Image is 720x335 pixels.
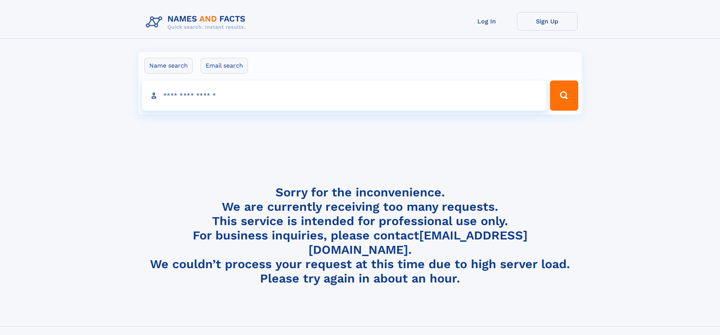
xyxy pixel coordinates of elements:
[308,228,528,257] a: [EMAIL_ADDRESS][DOMAIN_NAME]
[550,80,578,111] button: Search Button
[143,185,578,286] h4: Sorry for the inconvenience. We are currently receiving too many requests. This service is intend...
[142,80,547,111] input: search input
[143,12,252,32] img: Logo Names and Facts
[517,12,578,31] a: Sign Up
[457,12,517,31] a: Log In
[201,58,248,74] label: Email search
[144,58,193,74] label: Name search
